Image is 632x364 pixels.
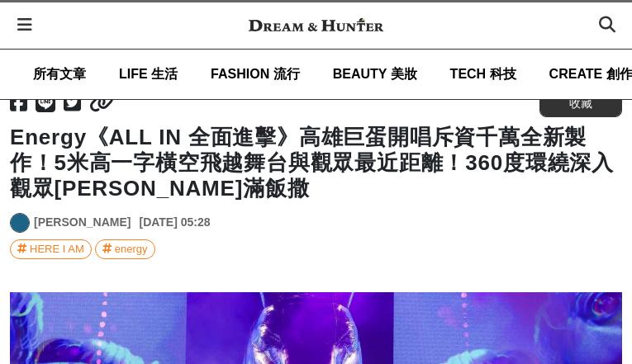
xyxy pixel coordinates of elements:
[211,50,300,99] a: FASHION 流行
[10,125,622,202] h1: Energy《ALL IN 全面進擊》高雄巨蛋開唱斥資千萬全新製作！5米高一字橫空飛越舞台與觀眾最近距離！360度環繞深入觀眾[PERSON_NAME]滿飯撒
[10,239,92,259] a: HERE I AM
[119,50,178,99] a: LIFE 生活
[10,213,30,233] a: Avatar
[333,67,417,81] span: BEAUTY 美妝
[33,67,86,81] span: 所有文章
[333,50,417,99] a: BEAUTY 美妝
[240,10,392,40] img: Dream & Hunter
[119,67,178,81] span: LIFE 生活
[30,240,84,258] div: HERE I AM
[450,50,516,99] a: TECH 科技
[139,214,210,231] div: [DATE] 05:28
[115,240,148,258] div: energy
[211,67,300,81] span: FASHION 流行
[11,214,29,232] img: Avatar
[33,50,86,99] a: 所有文章
[34,214,131,231] a: [PERSON_NAME]
[95,239,155,259] a: energy
[450,67,516,81] span: TECH 科技
[539,89,622,117] button: 收藏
